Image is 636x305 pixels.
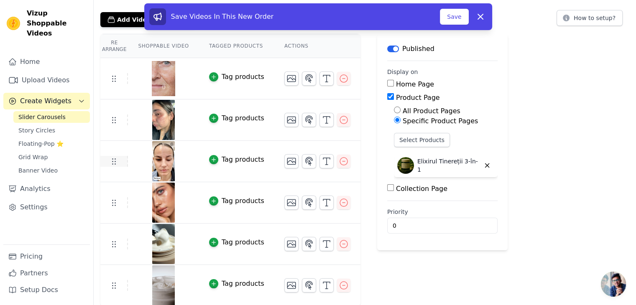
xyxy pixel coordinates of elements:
label: All Product Pages [403,107,460,115]
button: Change Thumbnail [284,113,299,127]
th: Actions [274,34,360,58]
button: Change Thumbnail [284,278,299,292]
label: Product Page [396,94,440,102]
th: Re Arrange [100,34,128,58]
img: Elixirul Tinereții 3-în-1 [397,157,414,174]
legend: Display on [387,68,418,76]
button: Change Thumbnail [284,196,299,210]
span: Slider Carousels [18,113,66,121]
span: Save Videos In This New Order [171,13,274,20]
button: Change Thumbnail [284,71,299,86]
button: Tag products [209,237,264,247]
a: Pricing [3,248,90,265]
button: Delete widget [480,158,494,173]
a: Home [3,53,90,70]
img: tn-ca1eefbce084458480de94a5952afe67.png [152,100,175,140]
button: Tag products [209,113,264,123]
button: Tag products [209,279,264,289]
img: tn-6faf1404f7344cf6aeb56e460f5bc7ab.png [152,183,175,223]
button: Create Widgets [3,93,90,109]
span: Create Widgets [20,96,72,106]
button: Save [440,9,468,25]
th: Shoppable Video [128,34,199,58]
img: tn-24ecc47e46e1446aba361676e841d2df.png [152,141,175,181]
a: Open chat [601,272,626,297]
button: Tag products [209,72,264,82]
div: Tag products [222,237,264,247]
span: Grid Wrap [18,153,48,161]
a: Setup Docs [3,282,90,298]
a: Floating-Pop ⭐ [13,138,90,150]
label: Collection Page [396,185,447,193]
a: Partners [3,265,90,282]
button: Change Thumbnail [284,154,299,168]
div: Tag products [222,155,264,165]
label: Specific Product Pages [403,117,478,125]
button: Tag products [209,196,264,206]
div: Tag products [222,72,264,82]
a: Settings [3,199,90,216]
p: Elixirul Tinereții 3-în-1 [417,157,480,174]
img: tn-e226e8266b2e4d5b9f47d3b4f9ca379d.png [152,58,175,99]
a: Grid Wrap [13,151,90,163]
label: Home Page [396,80,434,88]
a: Story Circles [13,125,90,136]
div: Tag products [222,279,264,289]
span: Banner Video [18,166,58,175]
button: Select Products [394,133,450,147]
a: Analytics [3,180,90,197]
button: Change Thumbnail [284,237,299,251]
th: Tagged Products [199,34,274,58]
label: Priority [387,208,498,216]
button: Tag products [209,155,264,165]
p: Published [402,44,434,54]
a: Banner Video [13,165,90,176]
div: Tag products [222,196,264,206]
a: Slider Carousels [13,111,90,123]
span: Floating-Pop ⭐ [18,140,64,148]
div: Tag products [222,113,264,123]
img: tn-b25622332fd741b4a20a69a4c7d5c356.png [152,224,175,264]
span: Story Circles [18,126,55,135]
a: Upload Videos [3,72,90,89]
